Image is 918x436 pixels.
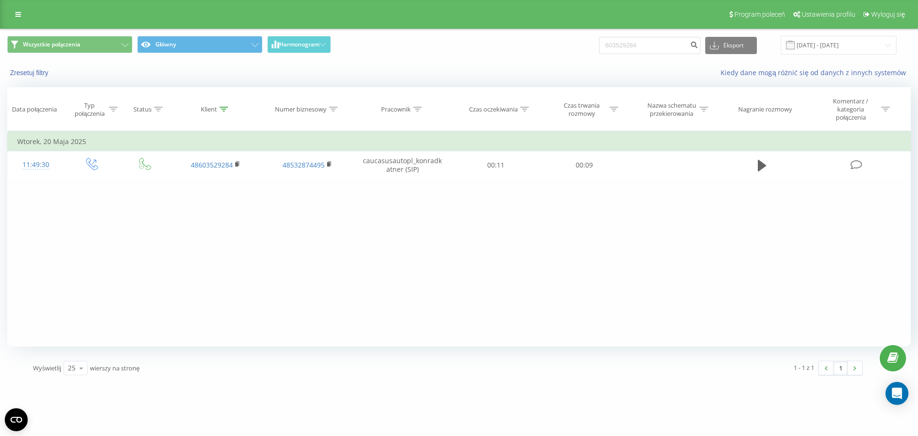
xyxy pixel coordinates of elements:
div: Czas oczekiwania [469,105,518,113]
button: Główny [137,36,262,53]
div: Numer biznesowy [275,105,327,113]
button: Zresetuj filtry [7,68,53,77]
span: Wszystkie połączenia [23,41,80,48]
a: Kiedy dane mogą różnić się od danych z innych systemów [721,68,911,77]
td: 00:11 [452,151,540,179]
span: Harmonogram [279,41,319,48]
div: Nagranie rozmowy [738,105,792,113]
input: Wyszukiwanie według numeru [599,37,700,54]
td: Wtorek, 20 Maja 2025 [8,132,911,151]
div: 1 - 1 z 1 [794,363,814,372]
div: Open Intercom Messenger [885,382,908,405]
td: caucasusautopl_konradkatner (SIP) [353,151,452,179]
div: Typ połączenia [72,101,107,118]
div: 25 [68,363,76,373]
span: Ustawienia profilu [802,11,855,18]
span: Wyświetlij [33,364,61,372]
span: Program poleceń [734,11,785,18]
span: wierszy na stronę [90,364,140,372]
div: Komentarz / kategoria połączenia [823,97,879,122]
td: 00:09 [540,151,628,179]
div: Klient [201,105,217,113]
button: Open CMP widget [5,408,28,431]
span: Wyloguj się [871,11,905,18]
div: Status [133,105,152,113]
div: Data połączenia [12,105,57,113]
div: Pracownik [381,105,411,113]
a: 48532874495 [283,160,325,169]
button: Eksport [705,37,757,54]
a: 48603529284 [191,160,233,169]
div: Czas trwania rozmowy [556,101,607,118]
button: Wszystkie połączenia [7,36,132,53]
div: 11:49:30 [17,156,55,174]
div: Nazwa schematu przekierowania [646,101,697,118]
a: 1 [833,361,848,375]
button: Harmonogram [267,36,331,53]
